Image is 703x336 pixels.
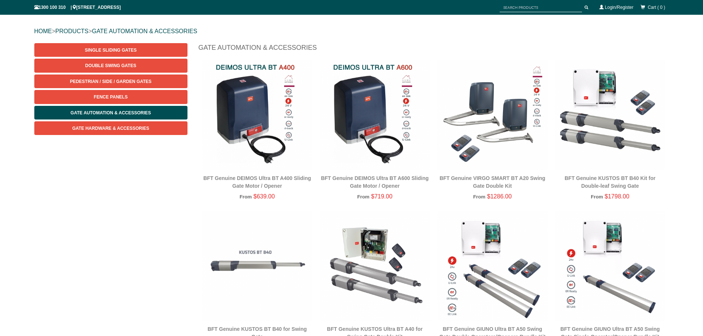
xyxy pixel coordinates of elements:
[321,175,429,189] a: BFT Genuine DEIMOS Ultra BT A600 Sliding Gate Motor / Opener
[591,194,603,200] span: From
[254,193,275,200] span: $639.00
[487,193,512,200] span: $1286.00
[437,211,548,321] img: BFT Genuine GIUNO Ultra BT A50 Swing Gate Double Operators/Openers Bundle Kit - Gate Warehouse
[34,43,187,57] a: Single Sliding Gates
[34,20,669,43] div: > >
[202,211,313,321] img: BFT Genuine KUSTOS BT B40 for Swing Gate - Single Operator ONLY - Gate Warehouse
[437,60,548,170] img: BFT Genuine VIRGO SMART BT A20 Swing Gate Double Kit - Gate Warehouse
[565,175,655,189] a: BFT Genuine KUSTOS BT B40 Kit for Double-leaf Swing Gate
[85,63,136,68] span: Double Swing Gates
[202,60,313,170] img: BFT Genuine DEIMOS Ultra BT A400 Sliding Gate Motor / Opener - Gate Warehouse
[555,211,665,321] img: BFT Genuine GIUNO Ultra BT A50 Swing Gate Single Operator/Opener Bundle Kit - Gate Warehouse
[440,175,545,189] a: BFT Genuine VIRGO SMART BT A20 Swing Gate Double Kit
[203,175,311,189] a: BFT Genuine DEIMOS Ultra BT A400 Sliding Gate Motor / Opener
[239,194,252,200] span: From
[500,3,582,12] input: SEARCH PRODUCTS
[320,60,430,170] img: BFT Genuine DEIMOS Ultra BT A600 Sliding Gate Motor / Opener - Gate Warehouse
[70,79,151,84] span: Pedestrian / Side / Garden Gates
[34,106,187,119] a: Gate Automation & Accessories
[55,28,89,34] a: PRODUCTS
[72,126,149,131] span: Gate Hardware & Accessories
[555,60,665,170] img: BFT Genuine KUSTOS BT B40 Kit for Double-leaf Swing Gate - Gate Warehouse
[94,94,128,100] span: Fence Panels
[34,28,52,34] a: HOME
[34,5,121,10] span: 1300 100 310 | [STREET_ADDRESS]
[199,43,669,56] h1: Gate Automation & Accessories
[473,194,485,200] span: From
[605,5,633,10] a: Login/Register
[320,211,430,321] img: BFT Genuine KUSTOS Ultra BT A40 for Swing Gate Double Kit - Gate Warehouse
[34,75,187,88] a: Pedestrian / Side / Garden Gates
[357,194,369,200] span: From
[371,193,393,200] span: $719.00
[34,59,187,72] a: Double Swing Gates
[34,90,187,104] a: Fence Panels
[92,28,197,34] a: GATE AUTOMATION & ACCESSORIES
[70,110,151,115] span: Gate Automation & Accessories
[605,193,630,200] span: $1798.00
[648,5,665,10] span: Cart ( 0 )
[34,121,187,135] a: Gate Hardware & Accessories
[85,48,137,53] span: Single Sliding Gates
